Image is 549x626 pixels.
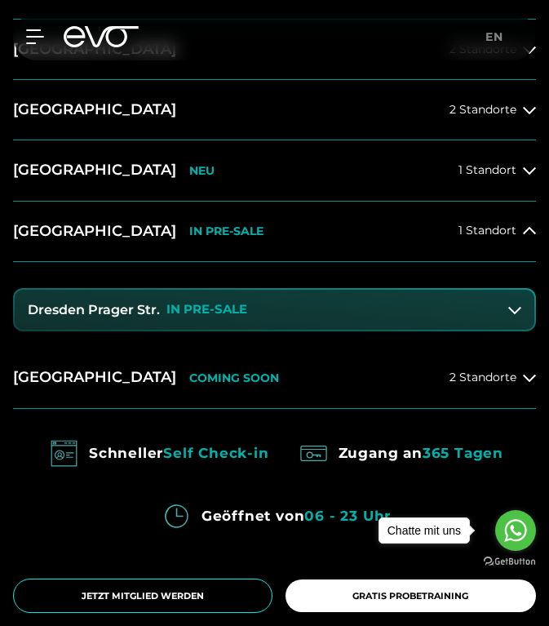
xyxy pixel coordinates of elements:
h2: [GEOGRAPHIC_DATA] [13,100,176,120]
em: 365 Tagen [423,445,503,461]
span: 1 Standort [458,224,516,237]
span: 2 Standorte [449,104,516,116]
div: Zugang an [339,440,503,466]
span: 2 Standorte [449,371,516,384]
h3: Dresden Prager Str. [28,303,160,317]
div: Geöffnet von [201,503,391,529]
p: IN PRE-SALE [166,303,247,317]
span: Gratis Probetraining [300,589,522,603]
button: [GEOGRAPHIC_DATA]COMING SOON2 Standorte [13,348,536,408]
a: en [485,28,513,47]
div: Chatte mit uns [379,518,469,543]
p: IN PRE-SALE [189,224,263,238]
img: evofitness [46,435,82,472]
a: Gratis Probetraining [286,579,537,613]
button: [GEOGRAPHIC_DATA]IN PRE-SALE1 Standort [13,202,536,262]
div: Schneller [89,440,269,466]
em: 06 - 23 Uhr [304,508,391,524]
p: NEU [189,164,215,178]
em: Self Check-in [163,445,268,461]
a: Jetzt Mitglied werden [13,579,272,614]
span: 1 Standort [458,164,516,176]
span: en [485,29,503,44]
a: Chatte mit uns [379,517,470,544]
p: COMING SOON [189,371,279,385]
img: evofitness [295,435,332,472]
span: Jetzt Mitglied werden [29,589,257,603]
img: evofitness [158,498,195,535]
a: Go to whatsapp [495,510,536,551]
a: Go to GetButton.io website [484,557,536,566]
h2: [GEOGRAPHIC_DATA] [13,221,176,242]
button: [GEOGRAPHIC_DATA]2 Standorte [13,80,536,140]
h2: [GEOGRAPHIC_DATA] [13,367,176,388]
button: Dresden Prager Str.IN PRE-SALE [15,290,534,331]
h2: [GEOGRAPHIC_DATA] [13,160,176,180]
button: [GEOGRAPHIC_DATA]NEU1 Standort [13,140,536,201]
